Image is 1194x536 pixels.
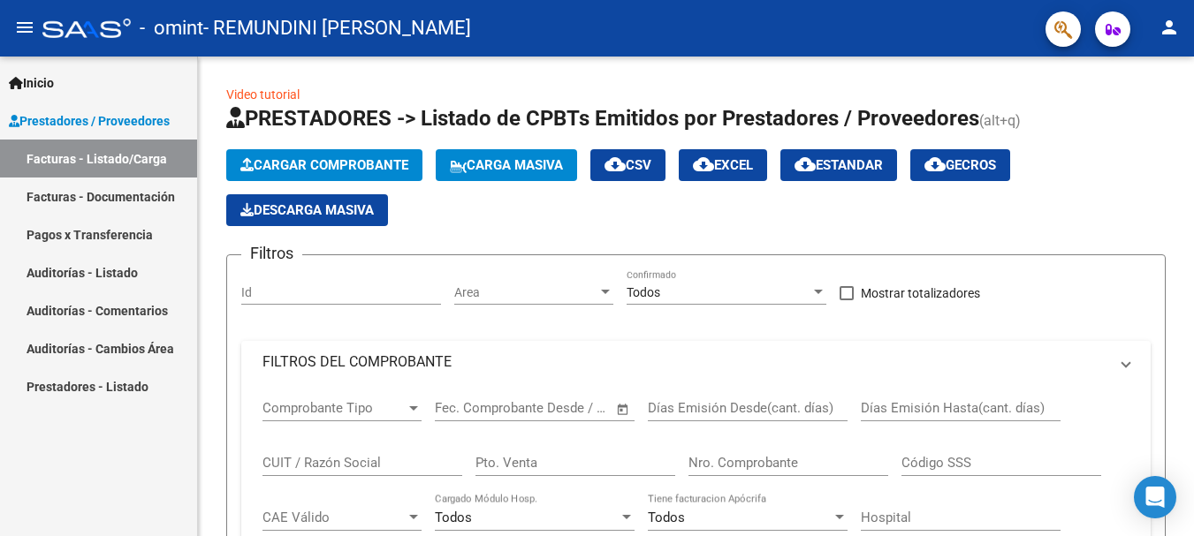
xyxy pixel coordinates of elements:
span: Prestadores / Proveedores [9,111,170,131]
input: Fecha inicio [435,400,506,416]
button: Estandar [780,149,897,181]
mat-icon: menu [14,17,35,38]
span: Estandar [795,157,883,173]
mat-expansion-panel-header: FILTROS DEL COMPROBANTE [241,341,1151,383]
span: Carga Masiva [450,157,563,173]
mat-icon: person [1159,17,1180,38]
mat-icon: cloud_download [795,154,816,175]
a: Video tutorial [226,87,300,102]
button: Cargar Comprobante [226,149,422,181]
span: - omint [140,9,203,48]
button: Descarga Masiva [226,194,388,226]
span: (alt+q) [979,112,1021,129]
h3: Filtros [241,241,302,266]
span: Cargar Comprobante [240,157,408,173]
span: Area [454,285,597,300]
app-download-masive: Descarga masiva de comprobantes (adjuntos) [226,194,388,226]
div: Open Intercom Messenger [1134,476,1176,518]
button: Carga Masiva [436,149,577,181]
mat-icon: cloud_download [605,154,626,175]
button: EXCEL [679,149,767,181]
span: EXCEL [693,157,753,173]
span: Inicio [9,73,54,93]
span: Descarga Masiva [240,202,374,218]
button: Gecros [910,149,1010,181]
span: - REMUNDINI [PERSON_NAME] [203,9,471,48]
span: Todos [627,285,660,299]
span: Todos [435,510,472,525]
mat-icon: cloud_download [693,154,714,175]
button: CSV [590,149,665,181]
span: PRESTADORES -> Listado de CPBTs Emitidos por Prestadores / Proveedores [226,106,979,131]
span: Todos [648,510,685,525]
span: Gecros [924,157,996,173]
mat-icon: cloud_download [924,154,946,175]
span: CSV [605,157,651,173]
span: Mostrar totalizadores [861,283,980,304]
mat-panel-title: FILTROS DEL COMPROBANTE [262,352,1108,372]
input: Fecha fin [522,400,608,416]
span: Comprobante Tipo [262,400,406,416]
span: CAE Válido [262,510,406,525]
button: Open calendar [613,399,634,419]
